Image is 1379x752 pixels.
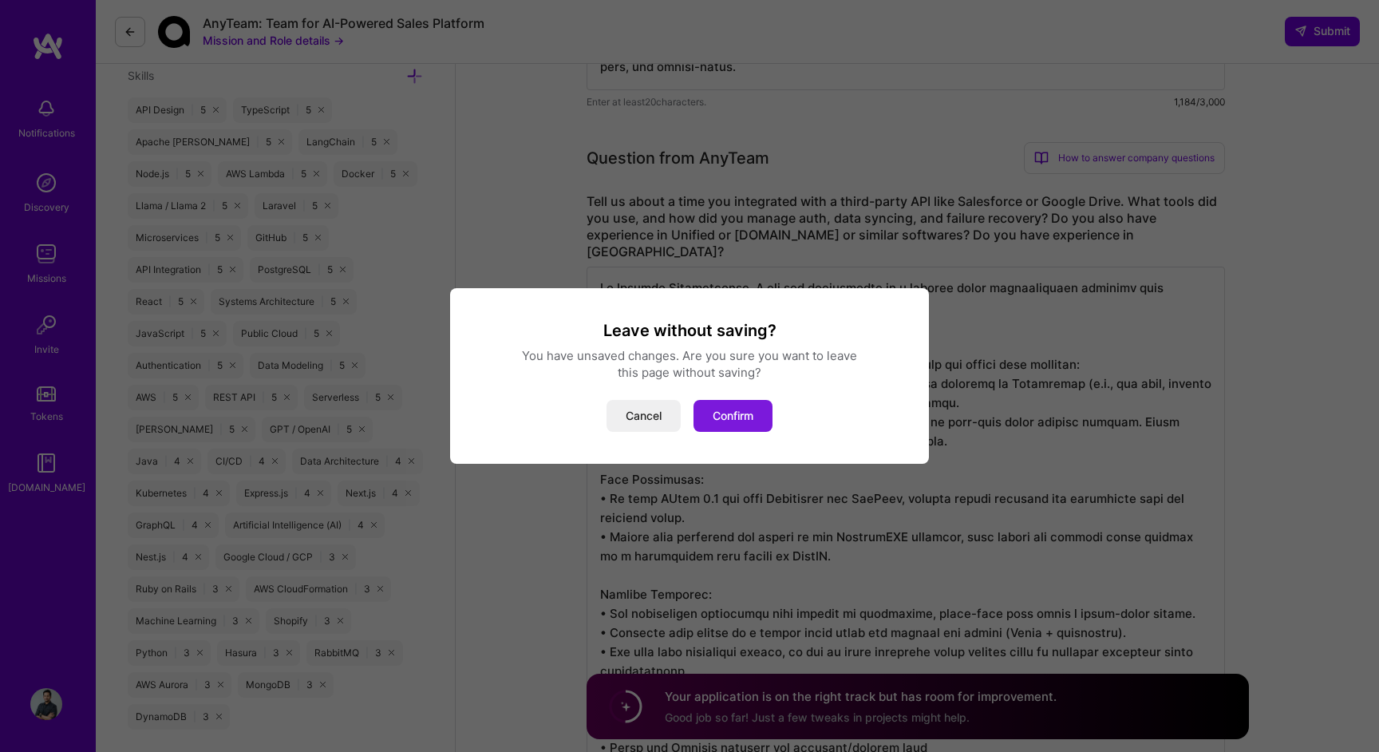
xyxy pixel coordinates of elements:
[450,288,929,464] div: modal
[469,364,910,381] div: this page without saving?
[693,400,772,432] button: Confirm
[469,320,910,341] h3: Leave without saving?
[469,347,910,364] div: You have unsaved changes. Are you sure you want to leave
[607,400,681,432] button: Cancel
